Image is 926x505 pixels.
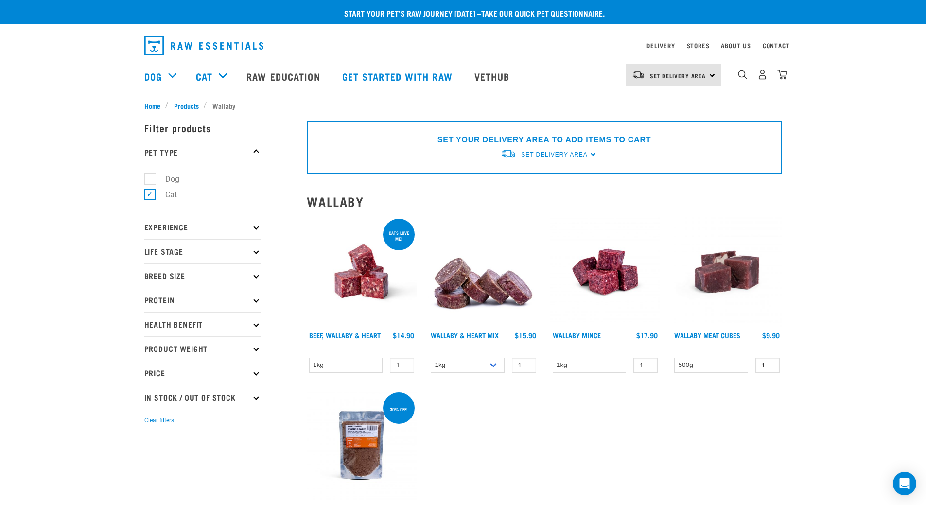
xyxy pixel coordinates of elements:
[550,217,661,327] img: Wallaby Mince 1675
[144,101,782,111] nav: breadcrumbs
[144,116,261,140] p: Filter products
[393,331,414,339] div: $14.90
[144,101,160,111] span: Home
[893,472,916,495] div: Open Intercom Messenger
[633,358,658,373] input: 1
[757,70,768,80] img: user.png
[521,151,587,158] span: Set Delivery Area
[383,226,415,246] div: Cats love me!
[144,416,174,425] button: Clear filters
[144,101,166,111] a: Home
[144,215,261,239] p: Experience
[169,101,204,111] a: Products
[431,333,499,337] a: Wallaby & Heart Mix
[144,312,261,336] p: Health Benefit
[237,57,332,96] a: Raw Education
[144,263,261,288] p: Breed Size
[650,74,706,77] span: Set Delivery Area
[553,333,601,337] a: Wallaby Mince
[144,239,261,263] p: Life Stage
[763,44,790,47] a: Contact
[687,44,710,47] a: Stores
[762,331,780,339] div: $9.90
[738,70,747,79] img: home-icon-1@2x.png
[307,390,417,501] img: FD Protein Powder
[481,11,605,15] a: take our quick pet questionnaire.
[632,70,645,79] img: van-moving.png
[512,358,536,373] input: 1
[144,336,261,361] p: Product Weight
[437,134,651,146] p: SET YOUR DELIVERY AREA TO ADD ITEMS TO CART
[428,217,539,327] img: 1093 Wallaby Heart Medallions 01
[307,194,782,209] h2: Wallaby
[309,333,381,337] a: Beef, Wallaby & Heart
[150,189,181,201] label: Cat
[721,44,751,47] a: About Us
[144,361,261,385] p: Price
[144,69,162,84] a: Dog
[144,36,263,55] img: Raw Essentials Logo
[674,333,740,337] a: Wallaby Meat Cubes
[465,57,522,96] a: Vethub
[196,69,212,84] a: Cat
[144,140,261,164] p: Pet Type
[137,32,790,59] nav: dropdown navigation
[777,70,787,80] img: home-icon@2x.png
[332,57,465,96] a: Get started with Raw
[144,288,261,312] p: Protein
[144,385,261,409] p: In Stock / Out Of Stock
[390,358,414,373] input: 1
[755,358,780,373] input: 1
[672,217,782,327] img: Wallaby Meat Cubes
[307,217,417,327] img: Raw Essentials 2024 July2572 Beef Wallaby Heart
[174,101,199,111] span: Products
[150,173,183,185] label: Dog
[646,44,675,47] a: Delivery
[385,402,412,417] div: 30% off!
[501,149,516,159] img: van-moving.png
[515,331,536,339] div: $15.90
[636,331,658,339] div: $17.90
